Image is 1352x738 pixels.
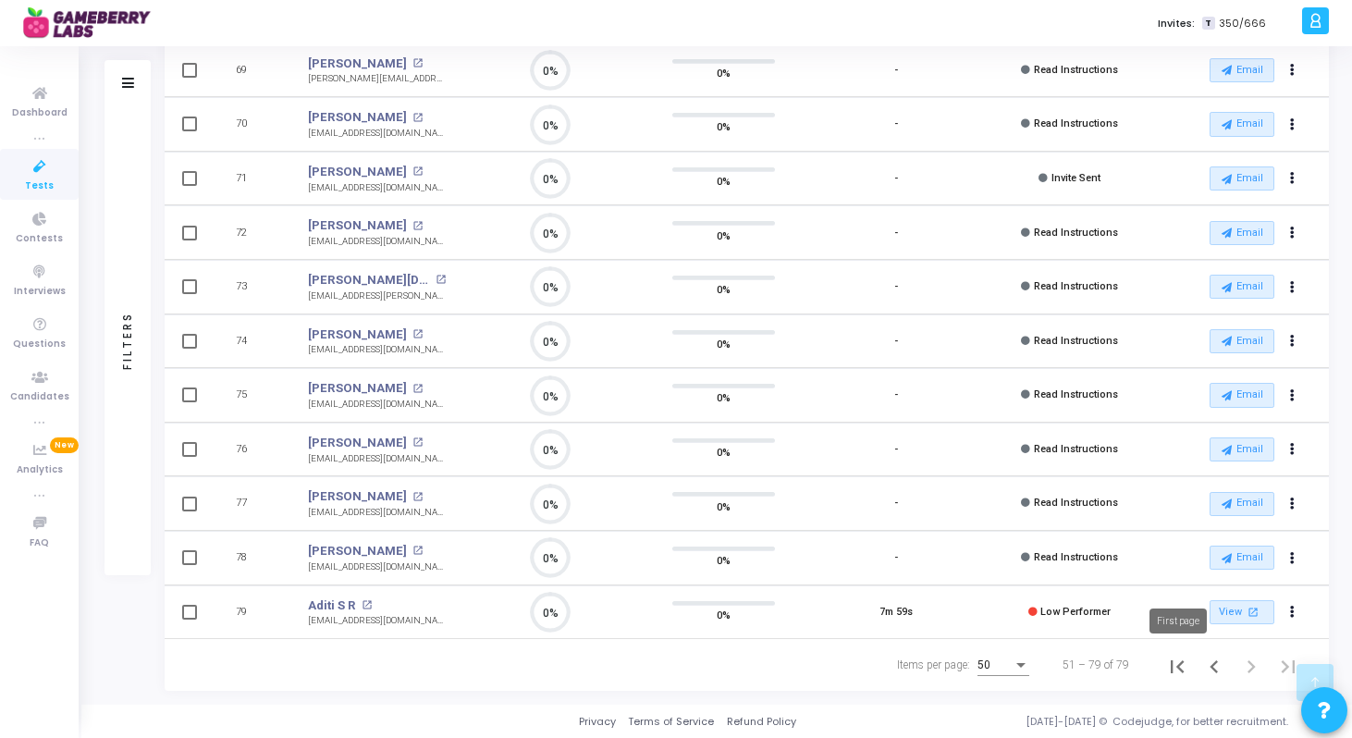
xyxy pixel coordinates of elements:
[308,343,446,357] div: [EMAIL_ADDRESS][DOMAIN_NAME]
[1159,646,1196,683] button: First page
[1210,600,1274,625] a: View
[412,384,423,394] mat-icon: open_in_new
[16,231,63,247] span: Contests
[1280,166,1306,191] button: Actions
[308,127,446,141] div: [EMAIL_ADDRESS][DOMAIN_NAME]
[308,55,407,73] a: [PERSON_NAME]
[894,334,898,350] div: -
[1149,609,1207,633] div: First page
[1034,497,1118,509] span: Read Instructions
[211,368,289,423] td: 75
[977,659,1029,672] mat-select: Items per page:
[1034,551,1118,563] span: Read Instructions
[10,389,69,405] span: Candidates
[1034,117,1118,129] span: Read Instructions
[308,614,446,628] div: [EMAIL_ADDRESS][DOMAIN_NAME]
[412,166,423,177] mat-icon: open_in_new
[1280,275,1306,301] button: Actions
[717,551,731,570] span: 0%
[894,387,898,403] div: -
[1034,64,1118,76] span: Read Instructions
[308,597,356,615] a: Aditi S R
[1210,221,1274,245] button: Email
[308,271,430,289] a: [PERSON_NAME][DEMOGRAPHIC_DATA]
[1210,112,1274,136] button: Email
[894,226,898,241] div: -
[879,605,913,621] div: 7m 59s
[1245,604,1260,620] mat-icon: open_in_new
[894,279,898,295] div: -
[1280,57,1306,83] button: Actions
[308,452,446,466] div: [EMAIL_ADDRESS][DOMAIN_NAME]
[412,437,423,448] mat-icon: open_in_new
[211,531,289,585] td: 78
[308,289,446,303] div: [EMAIL_ADDRESS][PERSON_NAME][DOMAIN_NAME]
[1034,280,1118,292] span: Read Instructions
[897,657,970,673] div: Items per page:
[211,260,289,314] td: 73
[308,326,407,344] a: [PERSON_NAME]
[894,496,898,511] div: -
[1280,220,1306,246] button: Actions
[50,437,79,453] span: New
[1051,172,1100,184] span: Invite Sent
[796,714,1329,730] div: [DATE]-[DATE] © Codejudge, for better recruitment.
[308,163,407,181] a: [PERSON_NAME]
[211,152,289,206] td: 71
[1280,437,1306,462] button: Actions
[1280,112,1306,138] button: Actions
[717,172,731,191] span: 0%
[1034,443,1118,455] span: Read Instructions
[727,714,796,730] a: Refund Policy
[308,506,446,520] div: [EMAIL_ADDRESS][DOMAIN_NAME]
[1210,492,1274,516] button: Email
[25,178,54,194] span: Tests
[1210,546,1274,570] button: Email
[717,497,731,515] span: 0%
[119,240,136,443] div: Filters
[1063,657,1129,673] div: 51 – 79 of 79
[12,105,68,121] span: Dashboard
[308,235,446,249] div: [EMAIL_ADDRESS][DOMAIN_NAME]
[1280,328,1306,354] button: Actions
[717,117,731,136] span: 0%
[894,442,898,458] div: -
[412,58,423,68] mat-icon: open_in_new
[211,476,289,531] td: 77
[211,205,289,260] td: 72
[30,535,49,551] span: FAQ
[628,714,714,730] a: Terms of Service
[13,337,66,352] span: Questions
[1280,599,1306,625] button: Actions
[1270,646,1307,683] button: Last page
[579,714,616,730] a: Privacy
[211,97,289,152] td: 70
[308,398,446,412] div: [EMAIL_ADDRESS][DOMAIN_NAME]
[23,5,162,42] img: logo
[717,443,731,461] span: 0%
[412,113,423,123] mat-icon: open_in_new
[1233,646,1270,683] button: Next page
[1196,646,1233,683] button: Previous page
[211,423,289,477] td: 76
[308,216,407,235] a: [PERSON_NAME]
[308,560,446,574] div: [EMAIL_ADDRESS][DOMAIN_NAME]
[1210,58,1274,82] button: Email
[1210,383,1274,407] button: Email
[717,226,731,244] span: 0%
[1034,335,1118,347] span: Read Instructions
[362,600,372,610] mat-icon: open_in_new
[1280,491,1306,517] button: Actions
[1210,166,1274,191] button: Email
[14,284,66,300] span: Interviews
[894,550,898,566] div: -
[894,171,898,187] div: -
[717,280,731,299] span: 0%
[717,335,731,353] span: 0%
[894,63,898,79] div: -
[717,64,731,82] span: 0%
[211,314,289,369] td: 74
[436,275,446,285] mat-icon: open_in_new
[308,487,407,506] a: [PERSON_NAME]
[1034,388,1118,400] span: Read Instructions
